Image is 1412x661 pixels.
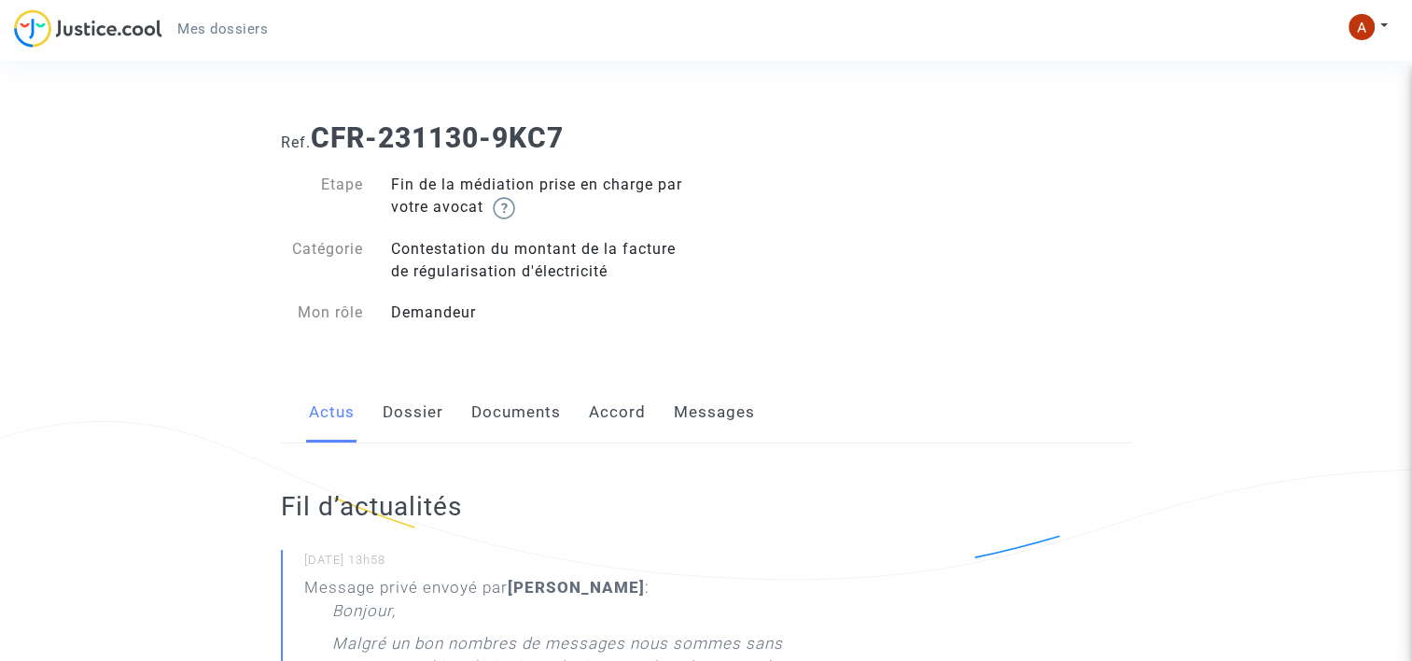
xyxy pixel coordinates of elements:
[311,121,564,154] b: CFR-231130-9KC7
[377,302,706,324] div: Demandeur
[267,238,377,283] div: Catégorie
[1349,14,1375,40] img: ACg8ocK72qc1zWCYlwwWXcpLwPkirxhVgO19Wun7v3BE0Go7=s96-c
[177,21,268,37] span: Mes dossiers
[267,174,377,219] div: Etape
[14,9,162,48] img: jc-logo.svg
[493,197,515,219] img: help.svg
[309,382,355,443] a: Actus
[304,552,791,576] small: [DATE] 13h58
[332,599,396,632] p: Bonjour,
[471,382,561,443] a: Documents
[589,382,646,443] a: Accord
[377,238,706,283] div: Contestation du montant de la facture de régularisation d'électricité
[674,382,755,443] a: Messages
[281,490,791,523] h2: Fil d’actualités
[281,134,311,151] span: Ref.
[508,578,645,597] b: [PERSON_NAME]
[267,302,377,324] div: Mon rôle
[377,174,706,219] div: Fin de la médiation prise en charge par votre avocat
[162,15,283,43] a: Mes dossiers
[383,382,443,443] a: Dossier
